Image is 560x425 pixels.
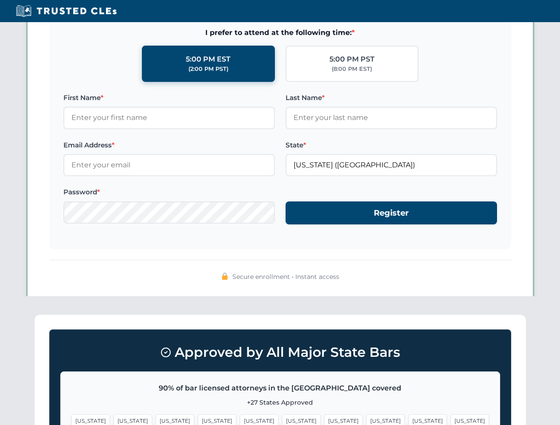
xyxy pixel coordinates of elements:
[63,154,275,176] input: Enter your email
[286,201,497,225] button: Register
[63,27,497,39] span: I prefer to attend at the following time:
[286,140,497,151] label: State
[186,54,231,65] div: 5:00 PM EST
[63,93,275,103] label: First Name
[221,273,228,280] img: 🔒
[332,65,372,73] div: (8:00 PM EST)
[13,4,119,18] img: Trusted CLEs
[71,382,489,394] p: 90% of bar licensed attorneys in the [GEOGRAPHIC_DATA] covered
[232,272,339,282] span: Secure enrollment • Instant access
[286,107,497,129] input: Enter your last name
[286,93,497,103] label: Last Name
[63,140,275,151] label: Email Address
[63,107,275,129] input: Enter your first name
[63,187,275,197] label: Password
[286,154,497,176] input: Arizona (AZ)
[71,398,489,407] p: +27 States Approved
[329,54,375,65] div: 5:00 PM PST
[60,340,500,364] h3: Approved by All Major State Bars
[188,65,228,73] div: (2:00 PM PST)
